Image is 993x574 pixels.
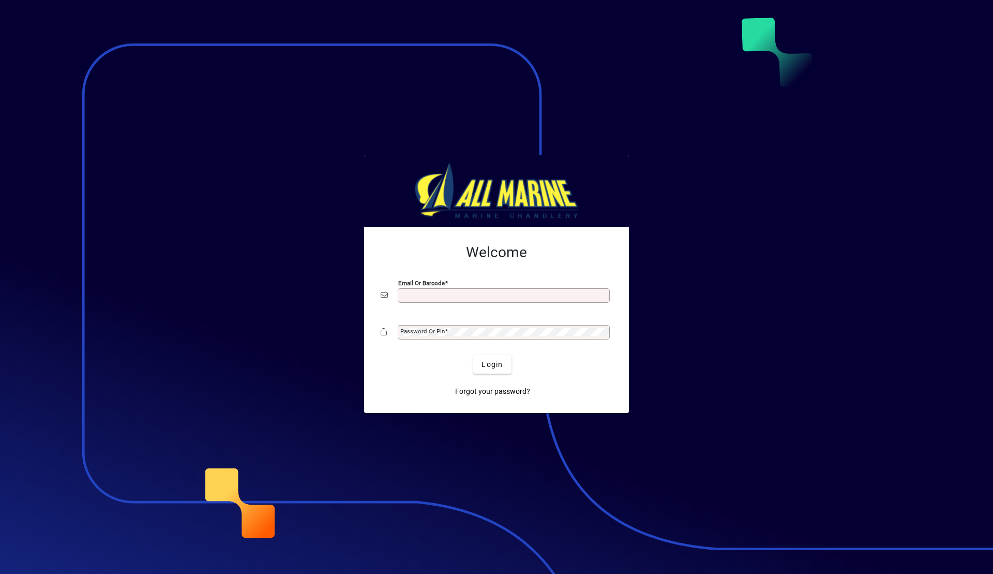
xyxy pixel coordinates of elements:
[398,279,445,287] mat-label: Email or Barcode
[400,328,445,335] mat-label: Password or Pin
[451,382,534,401] a: Forgot your password?
[482,359,503,370] span: Login
[455,386,530,397] span: Forgot your password?
[473,355,511,374] button: Login
[381,244,612,261] h2: Welcome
